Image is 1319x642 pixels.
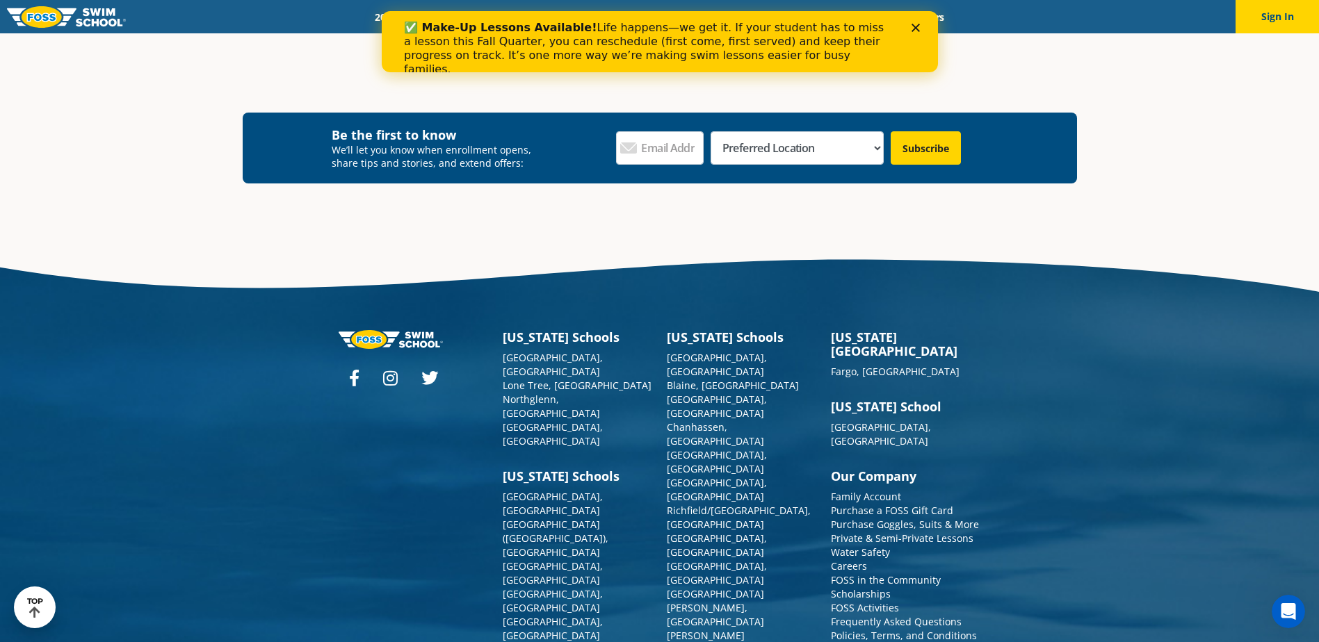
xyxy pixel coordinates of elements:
a: Chanhassen, [GEOGRAPHIC_DATA] [667,420,764,447]
a: Swim Like [PERSON_NAME] [708,10,855,24]
h3: Our Company [831,469,981,483]
a: Frequently Asked Questions [831,615,962,628]
a: [GEOGRAPHIC_DATA], [GEOGRAPHIC_DATA] [503,615,603,642]
a: [GEOGRAPHIC_DATA], [GEOGRAPHIC_DATA] [831,420,931,447]
a: [GEOGRAPHIC_DATA], [GEOGRAPHIC_DATA] [667,393,767,420]
a: [GEOGRAPHIC_DATA], [GEOGRAPHIC_DATA] [503,490,603,517]
a: FOSS Activities [831,601,899,614]
img: FOSS Swim School Logo [7,6,126,28]
a: [GEOGRAPHIC_DATA], [GEOGRAPHIC_DATA] [667,476,767,503]
h3: [US_STATE] Schools [667,330,817,344]
b: ✅ Make-Up Lessons Available! [22,10,215,23]
a: Lone Tree, [GEOGRAPHIC_DATA] [503,379,652,392]
h3: [US_STATE][GEOGRAPHIC_DATA] [831,330,981,358]
a: Purchase a FOSS Gift Card [831,504,953,517]
a: Blaine, [GEOGRAPHIC_DATA] [667,379,799,392]
p: We’ll let you know when enrollment opens, share tips and stories, and extend offers: [332,143,541,170]
iframe: Intercom live chat [1272,595,1305,628]
a: [GEOGRAPHIC_DATA], [GEOGRAPHIC_DATA] [503,559,603,586]
a: [GEOGRAPHIC_DATA], [GEOGRAPHIC_DATA] [667,532,767,559]
a: About FOSS [630,10,708,24]
input: Subscribe [891,131,961,165]
a: 2025 Calendar [363,10,450,24]
a: Careers [898,10,956,24]
a: Purchase Goggles, Suits & More [831,518,979,531]
a: [GEOGRAPHIC_DATA], [GEOGRAPHIC_DATA] [667,351,767,378]
iframe: Intercom live chat banner [382,11,938,72]
div: Life happens—we get it. If your student has to miss a lesson this Fall Quarter, you can reschedul... [22,10,512,65]
div: TOP [27,597,43,618]
h3: [US_STATE] Schools [503,469,653,483]
h4: Be the first to know [332,126,541,143]
a: [GEOGRAPHIC_DATA], [GEOGRAPHIC_DATA] [503,420,603,447]
h3: [US_STATE] School [831,400,981,413]
a: Family Account [831,490,901,503]
img: Foss-logo-horizontal-white.svg [339,330,443,349]
a: [GEOGRAPHIC_DATA], [GEOGRAPHIC_DATA] [503,587,603,614]
a: FOSS in the Community [831,573,941,586]
a: [GEOGRAPHIC_DATA], [GEOGRAPHIC_DATA] [667,559,767,586]
a: Schools [450,10,508,24]
div: Close [530,13,544,21]
a: Private & Semi-Private Lessons [831,532,973,545]
a: Policies, Terms, and Conditions [831,629,977,642]
a: Richfield/[GEOGRAPHIC_DATA], [GEOGRAPHIC_DATA] [667,504,811,531]
a: [GEOGRAPHIC_DATA] ([GEOGRAPHIC_DATA]), [GEOGRAPHIC_DATA] [503,518,608,559]
a: Swim Path® Program [508,10,630,24]
a: [GEOGRAPHIC_DATA][PERSON_NAME], [GEOGRAPHIC_DATA] [667,587,764,628]
input: Email Address [616,131,704,165]
a: Scholarships [831,587,891,600]
a: Water Safety [831,545,890,559]
a: Fargo, [GEOGRAPHIC_DATA] [831,365,960,378]
a: [GEOGRAPHIC_DATA], [GEOGRAPHIC_DATA] [667,448,767,475]
a: [GEOGRAPHIC_DATA], [GEOGRAPHIC_DATA] [503,351,603,378]
a: Blog [855,10,898,24]
a: Careers [831,559,867,573]
h3: [US_STATE] Schools [503,330,653,344]
a: Northglenn, [GEOGRAPHIC_DATA] [503,393,600,420]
